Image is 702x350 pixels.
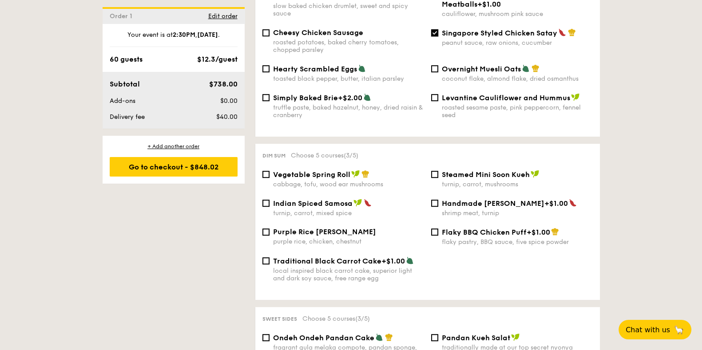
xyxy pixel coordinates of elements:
[110,97,135,105] span: Add-ons
[273,238,424,245] div: purple rice, chicken, chestnut
[110,54,143,65] div: 60 guests
[273,199,353,208] span: Indian Spiced Samosa
[442,65,521,73] span: Overnight Muesli Oats
[363,93,371,101] img: icon-vegetarian.fe4039eb.svg
[442,94,570,102] span: Levantine Cauliflower and Hummus
[674,325,684,335] span: 🦙
[442,181,593,188] div: turnip, carrot, mushrooms
[110,31,238,47] div: Your event is at , .
[262,29,270,36] input: Cheesy Chicken Sausageroasted potatoes, baked cherry tomatoes, chopped parsley
[110,113,145,121] span: Delivery fee
[442,228,527,236] span: Flaky BBQ Chicken Puff
[110,143,238,150] div: + Add another order
[442,334,510,342] span: Pandan Kueh Salat
[173,31,195,39] strong: 2:30PM
[406,256,414,264] img: icon-vegetarian.fe4039eb.svg
[385,333,393,341] img: icon-chef-hat.a58ddaea.svg
[442,39,593,47] div: peanut sauce, raw onions, cucumber
[262,257,270,264] input: Traditional Black Carrot Cake+$1.00local inspired black carrot cake, superior light and dark soy ...
[197,54,238,65] div: $12.3/guest
[442,209,593,217] div: shrimp meat, turnip
[442,104,593,119] div: roasted sesame paste, pink peppercorn, fennel seed
[262,316,297,322] span: Sweet sides
[431,334,438,341] input: Pandan Kueh Salattraditionally made at our top secret nyonya kichen
[442,29,557,37] span: Singapore Styled Chicken Satay
[355,315,370,322] span: (3/5)
[364,199,372,207] img: icon-spicy.37a8142b.svg
[273,228,376,236] span: Purple Rice [PERSON_NAME]
[216,113,237,121] span: $40.00
[273,104,424,119] div: truffle paste, baked hazelnut, honey, dried raisin & cranberry
[531,170,539,178] img: icon-vegan.f8ff3823.svg
[361,170,369,178] img: icon-chef-hat.a58ddaea.svg
[431,171,438,178] input: Steamed Mini Soon Kuehturnip, carrot, mushrooms
[442,170,530,179] span: Steamed Mini Soon Kueh
[262,200,270,207] input: Indian Spiced Samosaturnip, carrot, mixed spice
[431,65,438,72] input: Overnight Muesli Oatscoconut flake, almond flake, dried osmanthus
[571,93,580,101] img: icon-vegan.f8ff3823.svg
[273,2,424,17] div: slow baked chicken drumlet, sweet and spicy sauce
[431,29,438,36] input: Singapore Styled Chicken Sataypeanut sauce, raw onions, cucumber
[262,65,270,72] input: Hearty Scrambled Eggstoasted black pepper, butter, italian parsley
[262,228,270,236] input: Purple Rice [PERSON_NAME]purple rice, chicken, chestnut
[273,181,424,188] div: cabbage, tofu, wood ear mushrooms
[209,80,237,88] span: $738.00
[291,152,358,159] span: Choose 5 courses
[273,334,374,342] span: Ondeh Ondeh Pandan Cake
[273,65,357,73] span: Hearty Scrambled Eggs
[338,94,362,102] span: +$2.00
[431,94,438,101] input: Levantine Cauliflower and Hummusroasted sesame paste, pink peppercorn, fennel seed
[511,333,520,341] img: icon-vegan.f8ff3823.svg
[220,97,237,105] span: $0.00
[197,31,218,39] strong: [DATE]
[262,334,270,341] input: Ondeh Ondeh Pandan Cakefragrant gula melaka compote, pandan sponge, dried coconut flakes
[273,267,424,282] div: local inspired black carrot cake, superior light and dark soy sauce, free range egg
[110,157,238,177] div: Go to checkout - $848.02
[527,228,550,236] span: +$1.00
[442,199,544,208] span: Handmade [PERSON_NAME]
[558,28,566,36] img: icon-spicy.37a8142b.svg
[531,64,539,72] img: icon-chef-hat.a58ddaea.svg
[273,94,338,102] span: Simply Baked Brie
[110,80,140,88] span: Subtotal
[569,199,577,207] img: icon-spicy.37a8142b.svg
[381,257,405,265] span: +$1.00
[273,28,363,37] span: Cheesy Chicken Sausage
[358,64,366,72] img: icon-vegetarian.fe4039eb.svg
[273,257,381,265] span: Traditional Black Carrot Cake
[431,228,438,236] input: Flaky BBQ Chicken Puff+$1.00flaky pastry, BBQ sauce, five spice powder
[351,170,360,178] img: icon-vegan.f8ff3823.svg
[273,39,424,54] div: roasted potatoes, baked cherry tomatoes, chopped parsley
[431,200,438,207] input: Handmade [PERSON_NAME]+$1.00shrimp meat, turnip
[442,10,593,18] div: cauliflower, mushroom pink sauce
[273,170,350,179] span: Vegetable Spring Roll
[302,315,370,322] span: Choose 5 courses
[344,152,358,159] span: (3/5)
[208,12,238,20] span: Edit order
[522,64,530,72] img: icon-vegetarian.fe4039eb.svg
[375,333,383,341] img: icon-vegetarian.fe4039eb.svg
[273,209,424,217] div: turnip, carrot, mixed spice
[544,199,568,208] span: +$1.00
[442,75,593,83] div: coconut flake, almond flake, dried osmanthus
[110,12,136,20] span: Order 1
[442,238,593,246] div: flaky pastry, BBQ sauce, five spice powder
[626,326,670,334] span: Chat with us
[568,28,576,36] img: icon-chef-hat.a58ddaea.svg
[262,171,270,178] input: Vegetable Spring Rollcabbage, tofu, wood ear mushrooms
[262,153,286,159] span: Dim sum
[262,94,270,101] input: Simply Baked Brie+$2.00truffle paste, baked hazelnut, honey, dried raisin & cranberry
[551,228,559,236] img: icon-chef-hat.a58ddaea.svg
[619,320,691,339] button: Chat with us🦙
[273,75,424,83] div: toasted black pepper, butter, italian parsley
[353,199,362,207] img: icon-vegan.f8ff3823.svg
